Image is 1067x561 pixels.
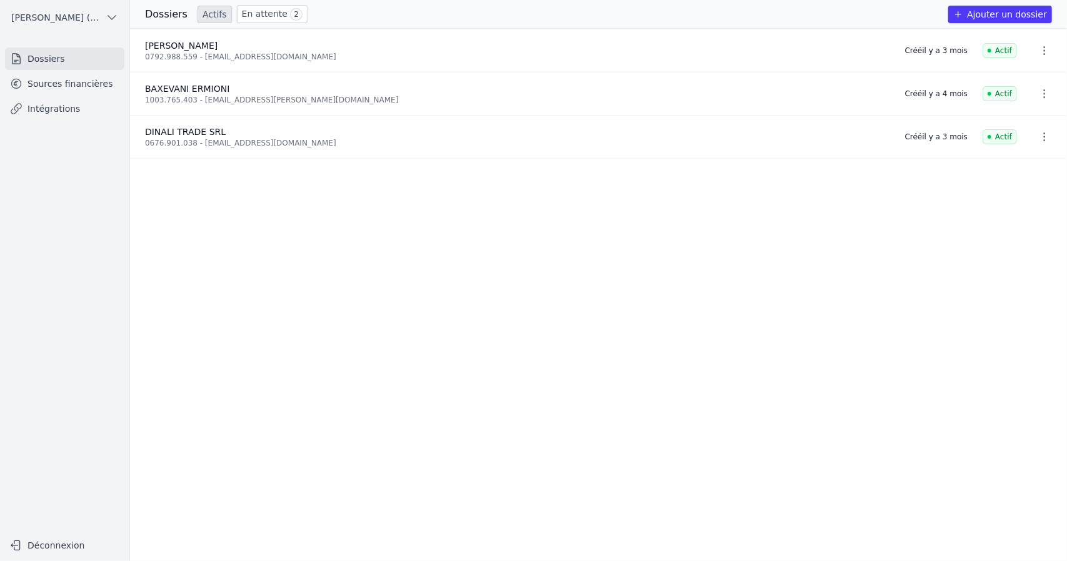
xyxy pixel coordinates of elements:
[948,6,1052,23] button: Ajouter un dossier
[145,127,226,137] span: DINALI TRADE SRL
[983,43,1017,58] span: Actif
[198,6,232,23] a: Actifs
[5,97,124,120] a: Intégrations
[145,95,890,105] div: 1003.765.403 - [EMAIL_ADDRESS][PERSON_NAME][DOMAIN_NAME]
[145,7,188,22] h3: Dossiers
[5,7,124,27] button: [PERSON_NAME] (Fiduciaire)
[290,8,303,21] span: 2
[145,84,229,94] span: BAXEVANI ERMIONI
[145,41,218,51] span: [PERSON_NAME]
[11,11,101,24] span: [PERSON_NAME] (Fiduciaire)
[905,46,968,56] div: Créé il y a 3 mois
[905,89,968,99] div: Créé il y a 4 mois
[5,535,124,555] button: Déconnexion
[905,132,968,142] div: Créé il y a 3 mois
[5,72,124,95] a: Sources financières
[983,129,1017,144] span: Actif
[237,5,308,23] a: En attente 2
[145,138,890,148] div: 0676.901.038 - [EMAIL_ADDRESS][DOMAIN_NAME]
[5,47,124,70] a: Dossiers
[145,52,890,62] div: 0792.988.559 - [EMAIL_ADDRESS][DOMAIN_NAME]
[983,86,1017,101] span: Actif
